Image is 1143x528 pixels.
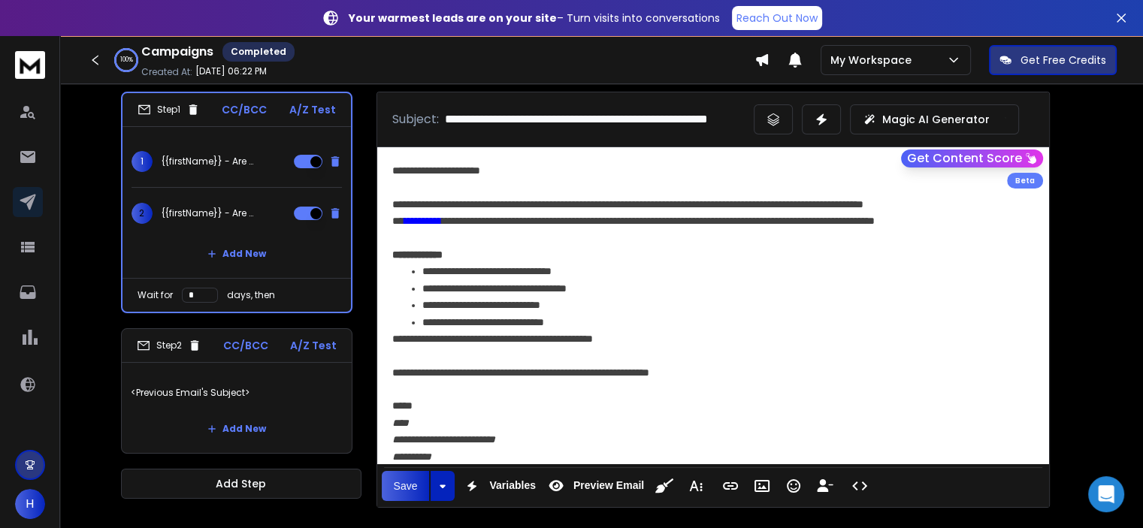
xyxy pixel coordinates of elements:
li: Step2CC/BCCA/Z Test<Previous Email's Subject>Add New [121,328,352,454]
button: Get Content Score [901,149,1043,167]
p: – Turn visits into conversations [349,11,720,26]
p: A/Z Test [290,338,337,353]
p: {{firstName}} - Are you exploring strategic tech alliance? [162,207,258,219]
div: Beta [1007,173,1043,189]
button: Variables [458,471,539,501]
p: My Workspace [830,53,918,68]
button: H [15,489,45,519]
div: Step 2 [137,339,201,352]
p: Get Free Credits [1021,53,1106,68]
p: CC/BCC [223,338,268,353]
div: Step 1 [138,103,200,116]
a: Reach Out Now [732,6,822,30]
p: Wait for [138,289,173,301]
button: Clean HTML [650,471,679,501]
p: CC/BCC [222,102,267,117]
strong: Your warmest leads are on your site [349,11,557,26]
button: Add Step [121,469,361,499]
button: Add New [195,239,278,269]
h1: Campaigns [141,43,213,61]
button: Magic AI Generator [850,104,1019,134]
p: days, then [227,289,275,301]
img: logo [15,51,45,79]
p: Created At: [141,66,192,78]
p: {{firstName}} - Are you exploring strategic tech alliance? [162,155,258,167]
p: Subject: [392,110,439,128]
p: <Previous Email's Subject> [131,372,343,414]
button: Emoticons [779,471,808,501]
button: Get Free Credits [989,45,1117,75]
li: Step1CC/BCCA/Z Test1{{firstName}} - Are you exploring strategic tech alliance?2{{firstName}} - Ar... [121,92,352,313]
div: Open Intercom Messenger [1088,476,1124,512]
p: Magic AI Generator [882,112,990,127]
button: More Text [682,471,710,501]
button: Preview Email [542,471,647,501]
span: 2 [132,203,153,224]
button: Insert Image (Ctrl+P) [748,471,776,501]
p: Reach Out Now [736,11,818,26]
p: [DATE] 06:22 PM [195,65,267,77]
button: Add New [195,414,278,444]
span: 1 [132,151,153,172]
div: Completed [222,42,295,62]
p: 100 % [120,56,133,65]
button: Code View [845,471,874,501]
button: Save [382,471,430,501]
button: Insert Unsubscribe Link [811,471,839,501]
span: Variables [486,479,539,492]
span: Preview Email [570,479,647,492]
button: Insert Link (Ctrl+K) [716,471,745,501]
p: A/Z Test [289,102,336,117]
